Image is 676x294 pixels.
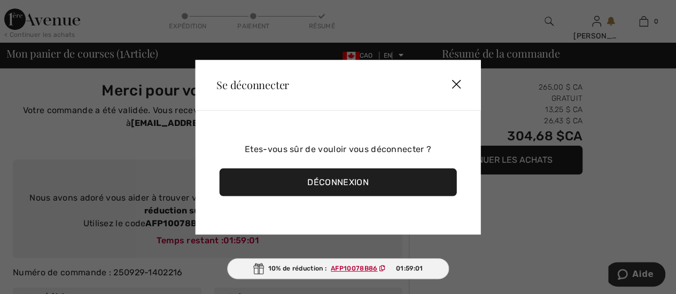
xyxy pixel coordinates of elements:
img: X [440,68,472,101]
font: AFP10078B86 [331,265,377,272]
font: 01:59:01 [396,265,423,272]
font: Déconnexion [307,177,368,187]
font: Aide [24,7,45,17]
font: Etes-vous sûr de vouloir vous déconnecter ? [245,144,431,154]
font: 10% de réduction : [268,265,327,272]
img: Gift.svg [253,263,264,274]
font: Se déconnecter [216,77,289,92]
